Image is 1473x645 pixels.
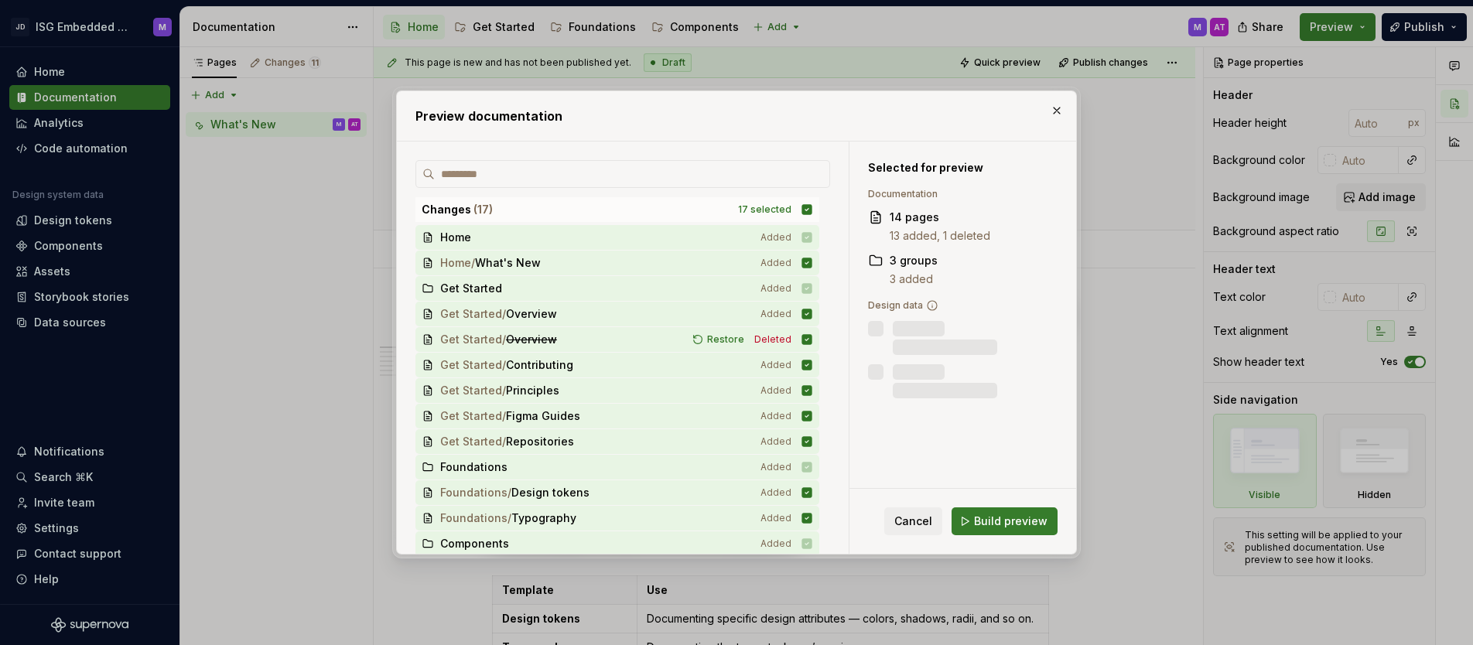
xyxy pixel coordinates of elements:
[760,410,791,422] span: Added
[508,485,511,500] span: /
[868,188,1040,200] div: Documentation
[506,332,557,347] span: Overview
[440,408,502,424] span: Get Started
[760,435,791,448] span: Added
[502,383,506,398] span: /
[422,202,729,217] div: Changes
[506,357,573,373] span: Contributing
[471,255,475,271] span: /
[506,434,574,449] span: Repositories
[440,510,508,526] span: Foundations
[760,359,791,371] span: Added
[506,383,559,398] span: Principles
[868,299,1040,312] div: Design data
[952,507,1058,535] button: Build preview
[868,160,1040,176] div: Selected for preview
[511,485,590,500] span: Design tokens
[890,228,990,244] div: 13 added, 1 deleted
[415,107,1058,125] h2: Preview documentation
[890,210,990,225] div: 14 pages
[890,253,938,268] div: 3 groups
[502,434,506,449] span: /
[738,203,791,216] div: 17 selected
[890,271,938,287] div: 3 added
[440,255,471,271] span: Home
[760,257,791,269] span: Added
[707,333,744,346] span: Restore
[894,514,932,529] span: Cancel
[506,408,580,424] span: Figma Guides
[754,333,791,346] span: Deleted
[502,357,506,373] span: /
[440,383,502,398] span: Get Started
[440,485,508,500] span: Foundations
[502,408,506,424] span: /
[440,357,502,373] span: Get Started
[974,514,1048,529] span: Build preview
[760,384,791,397] span: Added
[440,332,502,347] span: Get Started
[473,203,493,216] span: ( 17 )
[475,255,541,271] span: What's New
[502,306,506,322] span: /
[511,510,576,526] span: Typography
[440,434,502,449] span: Get Started
[506,306,557,322] span: Overview
[760,512,791,524] span: Added
[508,510,511,526] span: /
[440,306,502,322] span: Get Started
[760,308,791,320] span: Added
[760,486,791,499] span: Added
[502,332,506,347] span: /
[688,332,751,347] button: Restore
[884,507,942,535] button: Cancel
